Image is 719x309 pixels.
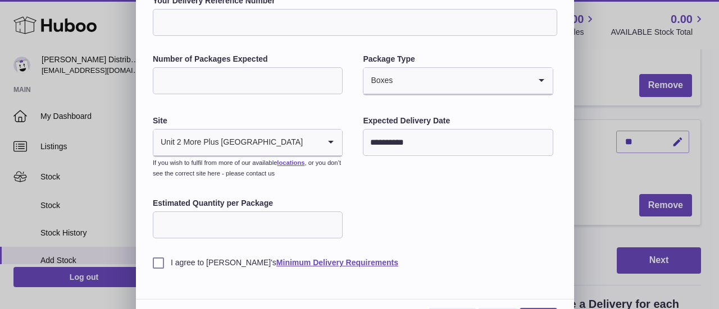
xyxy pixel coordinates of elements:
label: Estimated Quantity per Package [153,198,343,209]
span: Unit 2 More Plus [GEOGRAPHIC_DATA] [153,130,303,155]
a: Minimum Delivery Requirements [276,258,398,267]
label: Expected Delivery Date [363,116,553,126]
label: Site [153,116,343,126]
label: I agree to [PERSON_NAME]'s [153,257,557,268]
input: Search for option [303,130,320,155]
small: If you wish to fulfil from more of our available , or you don’t see the correct site here - pleas... [153,159,341,177]
span: Boxes [363,68,393,94]
label: Package Type [363,54,553,64]
div: Search for option [363,68,552,95]
a: locations [277,159,304,166]
div: Search for option [153,130,342,156]
input: Search for option [393,68,530,94]
label: Number of Packages Expected [153,54,343,64]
